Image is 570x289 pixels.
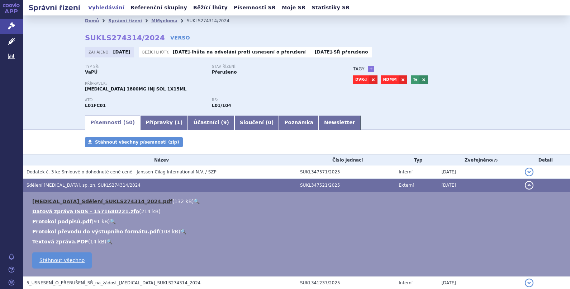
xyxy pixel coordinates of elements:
[521,155,570,166] th: Detail
[279,116,319,130] a: Poznámka
[212,103,231,108] strong: daratumumab
[399,169,413,174] span: Interní
[32,228,563,235] li: ( )
[94,219,108,224] span: 91 kB
[85,18,99,23] a: Domů
[86,3,127,13] a: Vyhledávání
[315,50,332,55] strong: [DATE]
[142,49,171,55] span: Běžící lhůty:
[85,81,339,86] p: Přípravek:
[296,179,395,192] td: SUKL347521/2025
[525,279,533,287] button: detail
[177,120,180,125] span: 1
[85,103,106,108] strong: DARATUMUMAB
[399,183,414,188] span: Externí
[90,239,104,244] span: 14 kB
[234,116,279,130] a: Sloučení (0)
[194,199,200,204] a: 🔍
[32,229,159,234] a: Protokol převodu do výstupního formátu.pdf
[27,169,217,174] span: Dodatek č. 3 ke Smlouvě o dohodnuté ceně ceně - Janssen-Cilag International N.V. / SZP
[108,18,142,23] a: Správní řízení
[32,218,563,225] li: ( )
[110,219,116,224] a: 🔍
[268,120,271,125] span: 0
[32,252,92,269] a: Stáhnout všechno
[319,116,361,130] a: Newsletter
[334,50,368,55] a: SŘ přerušeno
[95,140,179,145] span: Stáhnout všechny písemnosti (zip)
[125,120,132,125] span: 50
[525,168,533,176] button: detail
[353,75,369,84] a: DVRd
[411,75,419,84] a: Te
[368,66,374,72] a: +
[232,3,278,13] a: Písemnosti SŘ
[296,166,395,179] td: SUKL347571/2025
[170,34,190,41] a: VERSO
[27,280,200,285] span: 5_USNESENÍ_O_PŘERUŠENÍ_SŘ_na_žádost_DARZALEX_SUKLS274314_2024
[212,65,332,69] p: Stav řízení:
[180,229,186,234] a: 🔍
[32,198,563,205] li: ( )
[399,280,413,285] span: Interní
[192,50,306,55] a: lhůta na odvolání proti usnesení o přerušení
[212,98,332,102] p: RS:
[492,158,498,163] abbr: (?)
[438,166,521,179] td: [DATE]
[438,179,521,192] td: [DATE]
[85,116,140,130] a: Písemnosti (50)
[32,219,92,224] a: Protokol podpisů.pdf
[187,15,239,26] li: SUKLS274314/2024
[315,49,368,55] p: -
[32,239,88,244] a: Textová zpráva.PDF
[353,65,365,73] h3: Tagy
[89,49,111,55] span: Zahájeno:
[223,120,227,125] span: 9
[212,70,237,75] strong: Přerušeno
[173,49,306,55] p: -
[161,229,179,234] span: 108 kB
[191,3,230,13] a: Běžící lhůty
[32,208,563,215] li: ( )
[23,155,296,166] th: Název
[151,18,177,23] a: MMyeloma
[106,239,113,244] a: 🔍
[32,209,139,214] a: Datová zpráva ISDS - 1571680221.zfo
[85,87,186,92] span: [MEDICAL_DATA] 1800MG INJ SOL 1X15ML
[141,209,158,214] span: 214 kB
[174,199,192,204] span: 132 kB
[525,181,533,190] button: detail
[381,75,399,84] a: NDMM
[113,50,130,55] strong: [DATE]
[128,3,189,13] a: Referenční skupiny
[23,3,86,13] h2: Správní řízení
[395,155,438,166] th: Typ
[173,50,190,55] strong: [DATE]
[280,3,308,13] a: Moje SŘ
[85,70,98,75] strong: VaPÚ
[32,238,563,245] li: ( )
[32,199,172,204] a: [MEDICAL_DATA]_Sdělení_SUKLS274314_2024.pdf
[27,183,141,188] span: Sdělení DARZALEX, sp. zn. SUKLS274314/2024
[188,116,234,130] a: Účastníci (9)
[309,3,352,13] a: Statistiky SŘ
[438,155,521,166] th: Zveřejněno
[85,33,165,42] strong: SUKLS274314/2024
[85,137,183,147] a: Stáhnout všechny písemnosti (zip)
[140,116,188,130] a: Přípravky (1)
[85,65,205,69] p: Typ SŘ:
[85,98,205,102] p: ATC:
[296,155,395,166] th: Číslo jednací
